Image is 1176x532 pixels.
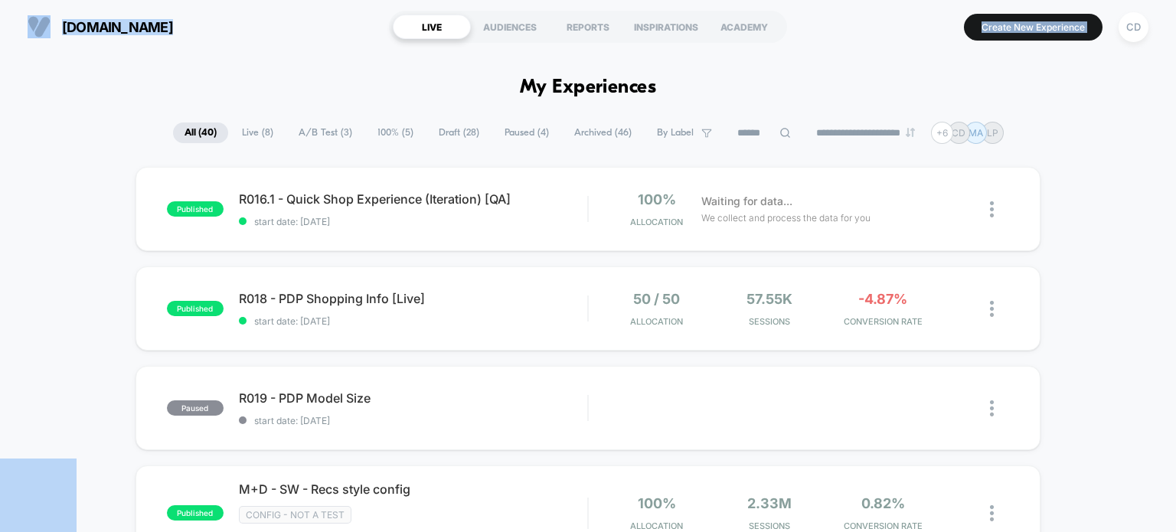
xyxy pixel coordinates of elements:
[830,316,936,327] span: CONVERSION RATE
[952,127,965,139] p: CD
[493,122,560,143] span: Paused ( 4 )
[990,400,994,416] img: close
[366,122,425,143] span: 100% ( 5 )
[23,15,178,39] button: [DOMAIN_NAME]
[990,505,994,521] img: close
[167,400,224,416] span: paused
[705,15,783,39] div: ACADEMY
[987,127,998,139] p: LP
[701,193,792,210] span: Waiting for data...
[1119,12,1148,42] div: CD
[990,301,994,317] img: close
[28,15,51,38] img: Visually logo
[746,291,792,307] span: 57.55k
[747,495,792,511] span: 2.33M
[630,217,683,227] span: Allocation
[638,495,676,511] span: 100%
[239,415,588,426] span: start date: [DATE]
[167,505,224,521] span: published
[287,122,364,143] span: A/B Test ( 3 )
[230,122,285,143] span: Live ( 8 )
[638,191,676,207] span: 100%
[563,122,643,143] span: Archived ( 46 )
[549,15,627,39] div: REPORTS
[627,15,705,39] div: INSPIRATIONS
[239,291,588,306] span: R018 - PDP Shopping Info [Live]
[717,316,822,327] span: Sessions
[167,201,224,217] span: published
[167,301,224,316] span: published
[990,201,994,217] img: close
[906,128,915,137] img: end
[62,19,173,35] span: [DOMAIN_NAME]
[427,122,491,143] span: Draft ( 28 )
[471,15,549,39] div: AUDIENCES
[830,521,936,531] span: CONVERSION RATE
[520,77,657,99] h1: My Experiences
[717,521,822,531] span: Sessions
[630,521,683,531] span: Allocation
[964,14,1102,41] button: Create New Experience
[239,481,588,497] span: M+D - SW - Recs style config
[239,216,588,227] span: start date: [DATE]
[630,316,683,327] span: Allocation
[239,315,588,327] span: start date: [DATE]
[239,191,588,207] span: R016.1 - Quick Shop Experience (Iteration) [QA]
[239,390,588,406] span: R019 - PDP Model Size
[393,15,471,39] div: LIVE
[173,122,228,143] span: All ( 40 )
[931,122,953,144] div: + 6
[969,127,983,139] p: MA
[633,291,680,307] span: 50 / 50
[1114,11,1153,43] button: CD
[239,506,351,524] span: CONFIG - NOT A TEST
[657,127,694,139] span: By Label
[701,211,871,225] span: We collect and process the data for you
[858,291,907,307] span: -4.87%
[861,495,905,511] span: 0.82%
